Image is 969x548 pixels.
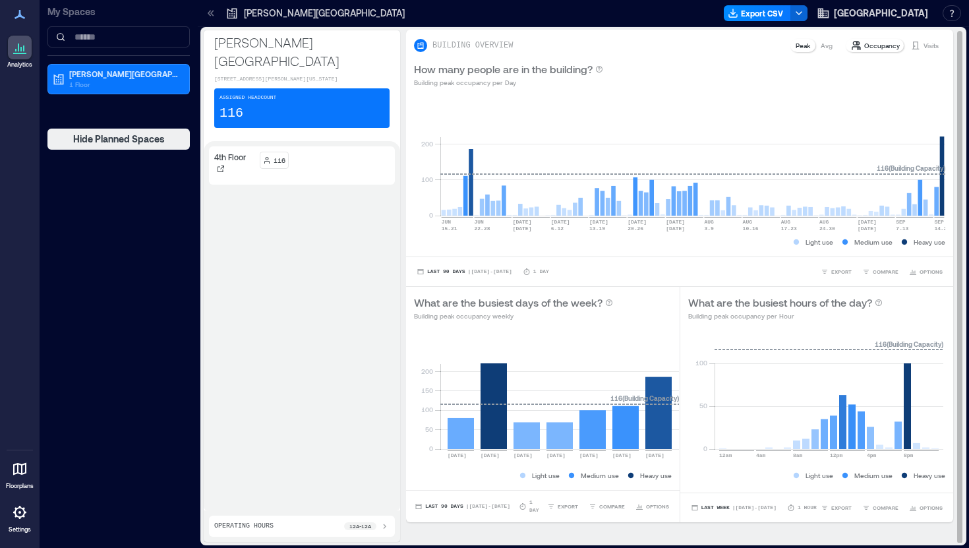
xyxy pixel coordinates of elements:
text: 10-16 [743,226,759,231]
tspan: 100 [421,406,433,413]
tspan: 100 [421,175,433,183]
span: [GEOGRAPHIC_DATA] [834,7,928,20]
text: [DATE] [448,452,467,458]
p: Heavy use [914,470,945,481]
text: AUG [781,219,791,225]
text: [DATE] [645,452,664,458]
p: 1 Floor [69,79,180,90]
text: AUG [819,219,829,225]
text: 20-26 [628,226,643,231]
button: EXPORT [544,500,581,513]
tspan: 150 [421,386,433,394]
p: Medium use [854,237,893,247]
p: Medium use [854,470,893,481]
text: 7-13 [896,226,908,231]
text: 6-12 [551,226,564,231]
text: [DATE] [551,219,570,225]
p: Light use [806,470,833,481]
span: EXPORT [558,502,578,510]
text: 4am [756,452,766,458]
button: EXPORT [818,265,854,278]
text: SEP [896,219,906,225]
p: 4th Floor [214,152,246,162]
button: [GEOGRAPHIC_DATA] [813,3,932,24]
a: Settings [4,497,36,537]
text: 15-21 [442,226,457,231]
p: 116 [274,155,285,166]
text: [DATE] [481,452,500,458]
p: 1 Day [533,268,549,276]
tspan: 200 [421,140,433,148]
text: [DATE] [579,452,599,458]
p: 1 Day [529,499,544,514]
p: Building peak occupancy weekly [414,311,613,321]
tspan: 100 [695,359,707,367]
span: COMPARE [873,504,898,512]
p: Occupancy [864,40,900,51]
tspan: 0 [703,444,707,452]
p: 12a - 12a [349,522,371,530]
text: [DATE] [628,219,647,225]
span: EXPORT [831,268,852,276]
span: EXPORT [831,504,852,512]
text: 14-20 [934,226,950,231]
p: Medium use [581,470,619,481]
p: Peak [796,40,810,51]
p: Avg [821,40,833,51]
span: Hide Planned Spaces [73,133,165,146]
p: [STREET_ADDRESS][PERSON_NAME][US_STATE] [214,75,390,83]
text: JUN [442,219,452,225]
text: 4pm [867,452,877,458]
text: 17-23 [781,226,797,231]
text: JUN [475,219,484,225]
tspan: 50 [425,425,433,433]
button: COMPARE [586,500,628,513]
button: Last Week |[DATE]-[DATE] [688,501,779,514]
text: [DATE] [666,226,685,231]
p: Floorplans [6,482,34,490]
p: What are the busiest hours of the day? [688,295,872,311]
span: OPTIONS [920,504,943,512]
p: Visits [924,40,939,51]
p: BUILDING OVERVIEW [432,40,513,51]
text: AUG [743,219,753,225]
p: [PERSON_NAME][GEOGRAPHIC_DATA] [244,7,405,20]
text: [DATE] [612,452,631,458]
text: [DATE] [589,219,608,225]
button: Last 90 Days |[DATE]-[DATE] [414,500,511,513]
tspan: 0 [429,444,433,452]
text: 8pm [904,452,914,458]
tspan: 0 [429,211,433,219]
p: Heavy use [914,237,945,247]
text: [DATE] [514,452,533,458]
text: [DATE] [858,226,877,231]
button: Hide Planned Spaces [47,129,190,150]
button: OPTIONS [906,265,945,278]
p: [PERSON_NAME][GEOGRAPHIC_DATA] [69,69,180,79]
span: OPTIONS [646,502,669,510]
text: 8am [793,452,803,458]
text: [DATE] [858,219,877,225]
p: How many people are in the building? [414,61,593,77]
p: Heavy use [640,470,672,481]
p: Analytics [7,61,32,69]
text: [DATE] [513,226,532,231]
text: 24-30 [819,226,835,231]
button: COMPARE [860,501,901,514]
p: My Spaces [47,5,190,18]
text: 12pm [830,452,842,458]
p: Building peak occupancy per Day [414,77,603,88]
p: [PERSON_NAME][GEOGRAPHIC_DATA] [214,33,390,70]
a: Analytics [3,32,36,73]
text: 13-19 [589,226,605,231]
p: Building peak occupancy per Hour [688,311,883,321]
p: What are the busiest days of the week? [414,295,602,311]
p: Light use [532,470,560,481]
tspan: 200 [421,367,433,375]
button: COMPARE [860,265,901,278]
button: OPTIONS [633,500,672,513]
text: [DATE] [546,452,566,458]
tspan: 50 [699,402,707,410]
p: Assigned Headcount [220,94,276,102]
text: 22-28 [475,226,490,231]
